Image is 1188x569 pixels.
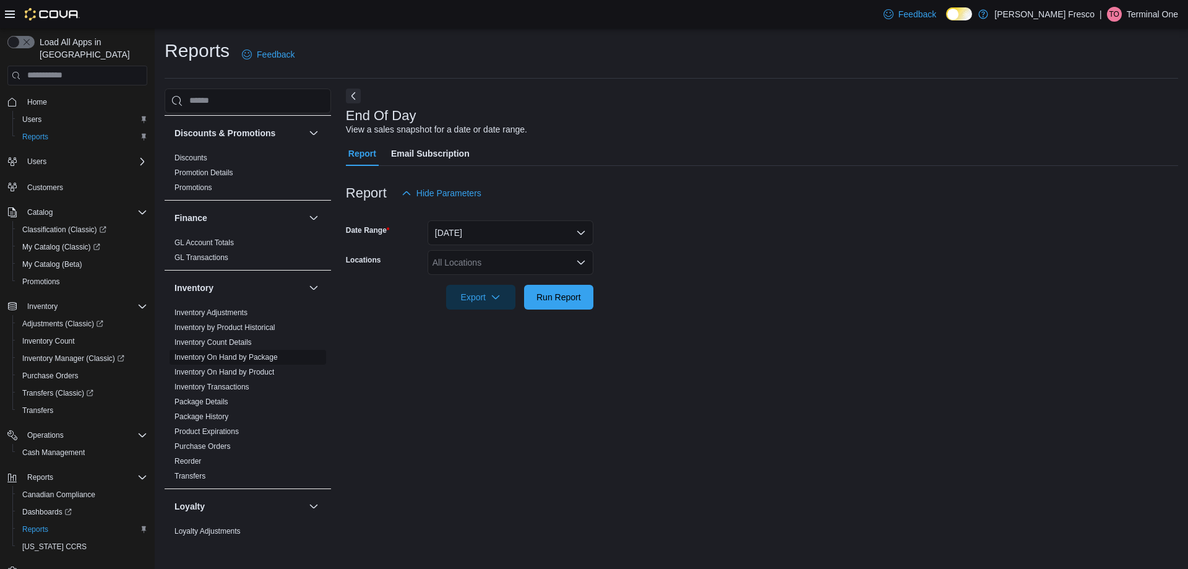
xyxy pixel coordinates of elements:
[17,522,147,537] span: Reports
[17,386,147,401] span: Transfers (Classic)
[22,132,48,142] span: Reports
[22,470,58,485] button: Reports
[174,472,205,480] a: Transfers
[17,222,147,237] span: Classification (Classic)
[22,448,85,458] span: Cash Management
[22,225,106,235] span: Classification (Classic)
[174,471,205,481] span: Transfers
[12,486,152,503] button: Canadian Compliance
[22,354,124,363] span: Inventory Manager (Classic)
[22,507,72,517] span: Dashboards
[22,490,95,500] span: Canadian Compliance
[898,8,936,20] span: Feedback
[174,238,234,247] a: GL Account Totals
[306,280,321,295] button: Inventory
[174,412,228,421] a: Package History
[174,127,275,139] h3: Discounts & Promotions
[348,141,376,166] span: Report
[17,368,147,383] span: Purchase Orders
[27,302,58,311] span: Inventory
[17,522,53,537] a: Reports
[237,42,299,67] a: Feedback
[12,111,152,128] button: Users
[25,8,80,20] img: Cova
[17,445,147,460] span: Cash Management
[27,157,46,167] span: Users
[2,469,152,486] button: Reports
[524,285,593,310] button: Run Report
[22,154,51,169] button: Users
[17,487,100,502] a: Canadian Compliance
[22,299,147,314] span: Inventory
[12,315,152,332] a: Adjustments (Classic)
[22,205,58,220] button: Catalog
[1109,7,1119,22] span: TO
[12,384,152,402] a: Transfers (Classic)
[22,154,147,169] span: Users
[2,204,152,221] button: Catalog
[346,255,381,265] label: Locations
[306,499,321,514] button: Loyalty
[397,181,486,206] button: Hide Parameters
[22,180,68,195] a: Customers
[174,456,201,466] span: Reorder
[174,442,231,451] a: Purchase Orders
[27,472,53,482] span: Reports
[12,503,152,521] a: Dashboards
[174,367,274,377] span: Inventory On Hand by Product
[174,427,239,436] a: Product Expirations
[174,427,239,437] span: Product Expirations
[22,205,147,220] span: Catalog
[174,397,228,407] span: Package Details
[17,112,46,127] a: Users
[1107,7,1122,22] div: Terminal One
[946,20,947,21] span: Dark Mode
[27,97,47,107] span: Home
[174,153,207,163] span: Discounts
[17,445,90,460] a: Cash Management
[22,406,53,415] span: Transfers
[174,368,274,376] a: Inventory On Hand by Product
[174,127,304,139] button: Discounts & Promotions
[174,338,252,347] a: Inventory Count Details
[346,108,416,123] h3: End Of Day
[27,183,63,193] span: Customers
[946,7,972,20] input: Dark Mode
[17,129,53,144] a: Reports
[2,427,152,444] button: Operations
[257,48,295,61] span: Feedback
[35,36,147,61] span: Load All Apps in [GEOGRAPHIC_DATA]
[174,323,275,332] span: Inventory by Product Historical
[346,89,361,103] button: Next
[17,487,147,502] span: Canadian Compliance
[17,386,98,401] a: Transfers (Classic)
[12,350,152,367] a: Inventory Manager (Classic)
[174,168,233,177] a: Promotion Details
[12,332,152,350] button: Inventory Count
[576,258,586,267] button: Open list of options
[22,319,103,329] span: Adjustments (Classic)
[536,291,581,303] span: Run Report
[994,7,1095,22] p: [PERSON_NAME] Fresco
[17,334,147,349] span: Inventory Count
[2,178,152,196] button: Customers
[17,274,147,289] span: Promotions
[174,353,278,362] a: Inventory On Hand by Package
[174,282,304,294] button: Inventory
[174,308,247,318] span: Inventory Adjustments
[165,305,331,489] div: Inventory
[391,141,470,166] span: Email Subscription
[22,179,147,194] span: Customers
[22,95,52,110] a: Home
[17,351,129,366] a: Inventory Manager (Classic)
[17,222,111,237] a: Classification (Classic)
[17,129,147,144] span: Reports
[174,397,228,406] a: Package Details
[22,428,147,443] span: Operations
[12,128,152,146] button: Reports
[12,521,152,538] button: Reports
[174,154,207,162] a: Discounts
[22,94,147,110] span: Home
[17,112,147,127] span: Users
